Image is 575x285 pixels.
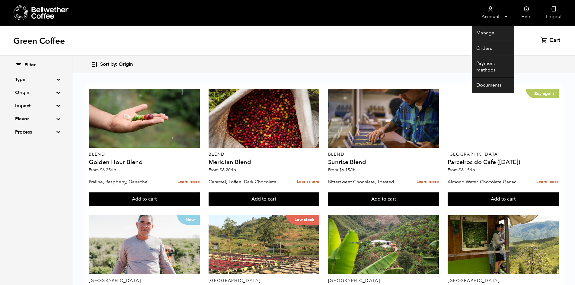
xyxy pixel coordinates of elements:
p: Bittersweet Chocolate, Toasted Marshmallow, Candied Orange, Praline [328,177,404,186]
span: /lb [111,167,116,173]
span: From [448,167,475,173]
bdi: 6.15 [459,167,475,173]
span: From [328,167,356,173]
summary: Origin [15,89,57,96]
summary: Flavor [15,115,57,122]
span: $ [459,167,461,173]
span: Cart [549,37,560,44]
bdi: 6.15 [339,167,356,173]
a: Documents [472,78,514,93]
span: $ [339,167,342,173]
p: [GEOGRAPHIC_DATA] [448,152,559,157]
h4: Sunrise Blend [328,159,439,165]
a: Cart [541,37,562,44]
span: From [89,167,116,173]
button: Add to cart [448,192,559,206]
a: Learn more [297,176,319,188]
bdi: 6.20 [220,167,236,173]
summary: Process [15,128,57,136]
p: Low stock [286,215,319,225]
p: Blend [89,152,200,157]
span: $ [100,167,102,173]
summary: Impact [15,102,57,109]
span: /lb [350,167,356,173]
p: [GEOGRAPHIC_DATA] [209,279,320,283]
a: Payment methods [472,56,514,78]
h4: Meridian Blend [209,159,320,165]
span: From [209,167,236,173]
a: New [89,215,200,274]
h4: Parceiros do Cafe ([DATE]) [448,159,559,165]
p: [GEOGRAPHIC_DATA] [89,279,200,283]
a: Buy again [448,89,559,148]
button: Sort by: Origin [91,57,133,71]
bdi: 6.25 [100,167,116,173]
summary: Type [15,76,57,83]
span: /lb [470,167,475,173]
p: [GEOGRAPHIC_DATA] [448,279,559,283]
p: [GEOGRAPHIC_DATA] [328,279,439,283]
span: $ [220,167,222,173]
span: Sort by: Origin [100,61,133,68]
a: Learn more [177,176,200,188]
p: Blend [328,152,439,157]
span: /lb [231,167,236,173]
h4: Golden Hour Blend [89,159,200,165]
a: Orders [472,41,514,56]
button: Add to cart [89,192,200,206]
p: Buy again [526,89,559,98]
a: Low stock [209,215,320,274]
a: Learn more [417,176,439,188]
a: Manage [472,26,514,41]
button: Add to cart [328,192,439,206]
h1: Green Coffee [13,36,65,46]
button: Add to cart [209,192,320,206]
span: Filter [24,62,36,68]
p: Almond Wafer, Chocolate Ganache, Bing Cherry [448,177,523,186]
p: Caramel, Toffee, Dark Chocolate [209,177,284,186]
p: Blend [209,152,320,157]
a: Learn more [536,176,559,188]
p: Praline, Raspberry, Ganache [89,177,164,186]
p: New [177,215,200,225]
